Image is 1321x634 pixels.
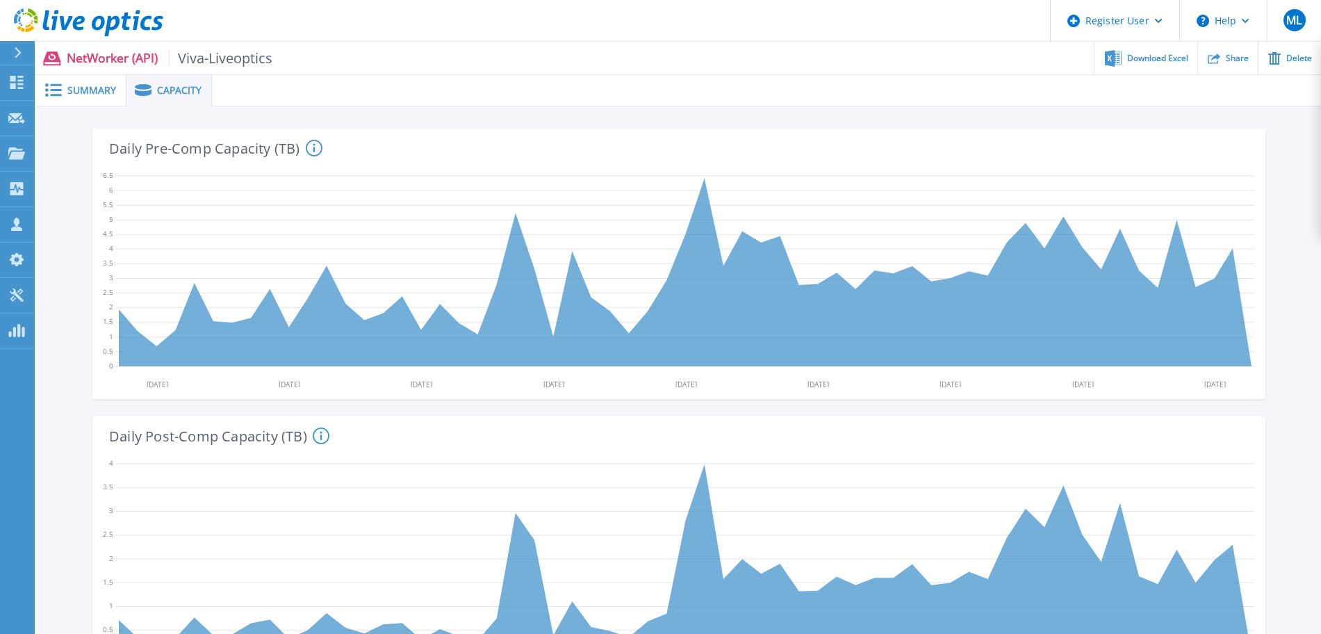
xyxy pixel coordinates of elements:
[103,229,113,238] text: 4.5
[109,140,322,156] h4: Daily Pre-Comp Capacity (TB)
[147,380,168,389] text: [DATE]
[103,624,113,634] text: 0.5
[103,258,113,268] text: 3.5
[67,50,273,66] p: NetWorker (API)
[109,458,113,468] text: 4
[157,86,202,95] span: Capacity
[103,287,113,297] text: 2.5
[109,302,113,311] text: 2
[169,50,273,66] span: Viva-Liveoptics
[109,428,329,444] h4: Daily Post-Comp Capacity (TB)
[109,273,113,282] text: 3
[1127,54,1188,63] span: Download Excel
[109,214,113,224] text: 5
[109,601,113,610] text: 1
[809,380,830,389] text: [DATE]
[279,380,300,389] text: [DATE]
[1286,54,1312,63] span: Delete
[103,346,113,356] text: 0.5
[1206,380,1227,389] text: [DATE]
[109,361,113,371] text: 0
[109,332,113,341] text: 1
[103,482,113,491] text: 3.5
[103,577,113,587] text: 1.5
[103,200,113,209] text: 5.5
[109,553,113,563] text: 2
[103,316,113,326] text: 1.5
[109,505,113,515] text: 3
[67,86,116,95] span: Summary
[109,243,113,253] text: 4
[1286,15,1302,26] span: ML
[109,185,113,195] text: 6
[543,380,565,389] text: [DATE]
[103,529,113,539] text: 2.5
[411,380,433,389] text: [DATE]
[103,170,113,180] text: 6.5
[941,380,962,389] text: [DATE]
[1074,380,1095,389] text: [DATE]
[1226,54,1249,63] span: Share
[676,380,698,389] text: [DATE]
